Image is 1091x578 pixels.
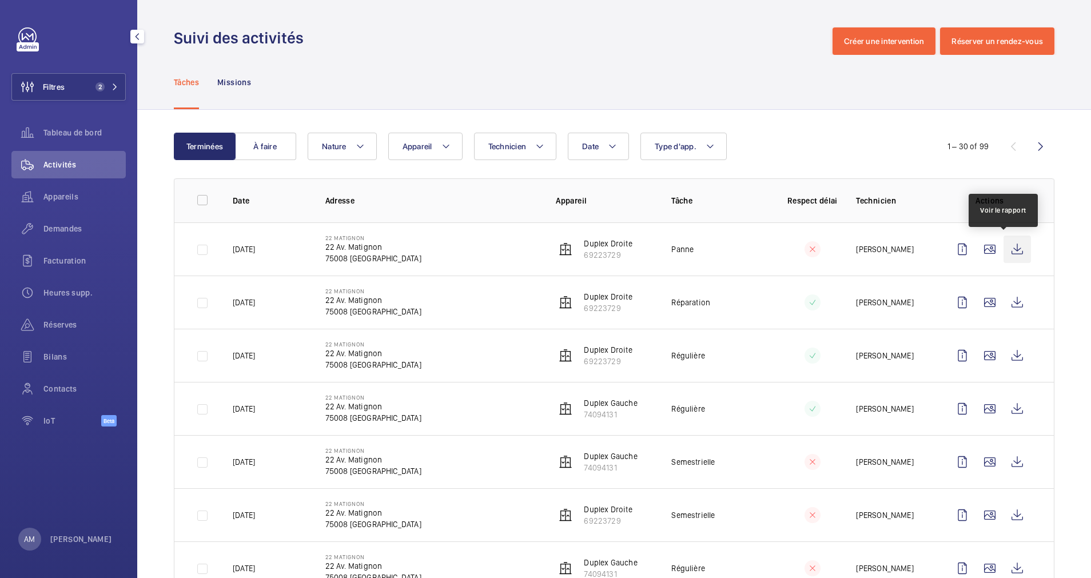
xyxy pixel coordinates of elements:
p: 74094131 [584,409,637,420]
p: [DATE] [233,403,255,414]
p: Duplex Droite [584,504,632,515]
p: [PERSON_NAME] [856,456,913,468]
p: [DATE] [233,509,255,521]
p: [PERSON_NAME] [856,244,913,255]
h1: Suivi des activités [174,27,310,49]
span: Facturation [43,255,126,266]
span: Date [582,142,599,151]
span: Technicien [488,142,527,151]
p: 22 Av. Matignon [325,294,421,306]
p: 22 Av. Matignon [325,401,421,412]
button: Filtres2 [11,73,126,101]
p: [PERSON_NAME] [856,297,913,308]
p: Duplex Gauche [584,397,637,409]
p: Panne [671,244,694,255]
img: elevator.svg [559,349,572,362]
p: 22 Matignon [325,447,421,454]
p: 75008 [GEOGRAPHIC_DATA] [325,412,421,424]
p: [PERSON_NAME] [50,533,112,545]
p: AM [24,533,35,545]
img: elevator.svg [559,402,572,416]
p: Missions [217,77,251,88]
span: Filtres [43,81,65,93]
button: Terminées [174,133,236,160]
p: Duplex Droite [584,344,632,356]
p: 69223729 [584,515,632,527]
span: Réserves [43,319,126,330]
p: [DATE] [233,456,255,468]
img: elevator.svg [559,242,572,256]
span: IoT [43,415,101,426]
p: Tâches [174,77,199,88]
span: Activités [43,159,126,170]
p: 75008 [GEOGRAPHIC_DATA] [325,519,421,530]
p: 22 Matignon [325,341,421,348]
p: Régulière [671,350,705,361]
p: Actions [949,195,1031,206]
p: 69223729 [584,302,632,314]
p: [DATE] [233,244,255,255]
p: Technicien [856,195,930,206]
p: 22 Matignon [325,288,421,294]
button: Nature [308,133,377,160]
img: elevator.svg [559,296,572,309]
div: Voir le rapport [980,205,1026,216]
button: Créer une intervention [833,27,936,55]
p: 75008 [GEOGRAPHIC_DATA] [325,359,421,370]
span: Contacts [43,383,126,394]
p: [DATE] [233,563,255,574]
p: [PERSON_NAME] [856,509,913,521]
p: Semestrielle [671,456,715,468]
span: Beta [101,415,117,426]
p: 22 Av. Matignon [325,348,421,359]
p: Appareil [556,195,653,206]
p: 22 Matignon [325,553,421,560]
div: 1 – 30 of 99 [947,141,989,152]
span: Tableau de bord [43,127,126,138]
span: Nature [322,142,347,151]
p: Tâche [671,195,769,206]
button: Appareil [388,133,463,160]
img: elevator.svg [559,455,572,469]
span: Heures supp. [43,287,126,298]
p: 75008 [GEOGRAPHIC_DATA] [325,306,421,317]
p: Duplex Gauche [584,451,637,462]
p: 22 Av. Matignon [325,560,421,572]
p: 22 Av. Matignon [325,454,421,465]
p: Date [233,195,307,206]
p: [DATE] [233,350,255,361]
p: 69223729 [584,249,632,261]
p: 69223729 [584,356,632,367]
p: 75008 [GEOGRAPHIC_DATA] [325,253,421,264]
button: Date [568,133,629,160]
p: 22 Av. Matignon [325,241,421,253]
img: elevator.svg [559,561,572,575]
button: Réserver un rendez-vous [940,27,1054,55]
button: Technicien [474,133,557,160]
p: Régulière [671,563,705,574]
p: Semestrielle [671,509,715,521]
button: À faire [234,133,296,160]
p: 22 Matignon [325,234,421,241]
p: Respect délai [787,195,838,206]
p: Réparation [671,297,710,308]
p: 22 Matignon [325,394,421,401]
span: 2 [95,82,105,91]
span: Appareil [403,142,432,151]
p: [PERSON_NAME] [856,350,913,361]
p: [PERSON_NAME] [856,403,913,414]
button: Type d'app. [640,133,727,160]
p: Duplex Droite [584,238,632,249]
p: 75008 [GEOGRAPHIC_DATA] [325,465,421,477]
p: [PERSON_NAME] [856,563,913,574]
span: Demandes [43,223,126,234]
p: Duplex Gauche [584,557,637,568]
p: 22 Matignon [325,500,421,507]
p: [DATE] [233,297,255,308]
p: 22 Av. Matignon [325,507,421,519]
p: Duplex Droite [584,291,632,302]
p: Adresse [325,195,538,206]
span: Type d'app. [655,142,696,151]
img: elevator.svg [559,508,572,522]
p: 74094131 [584,462,637,473]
